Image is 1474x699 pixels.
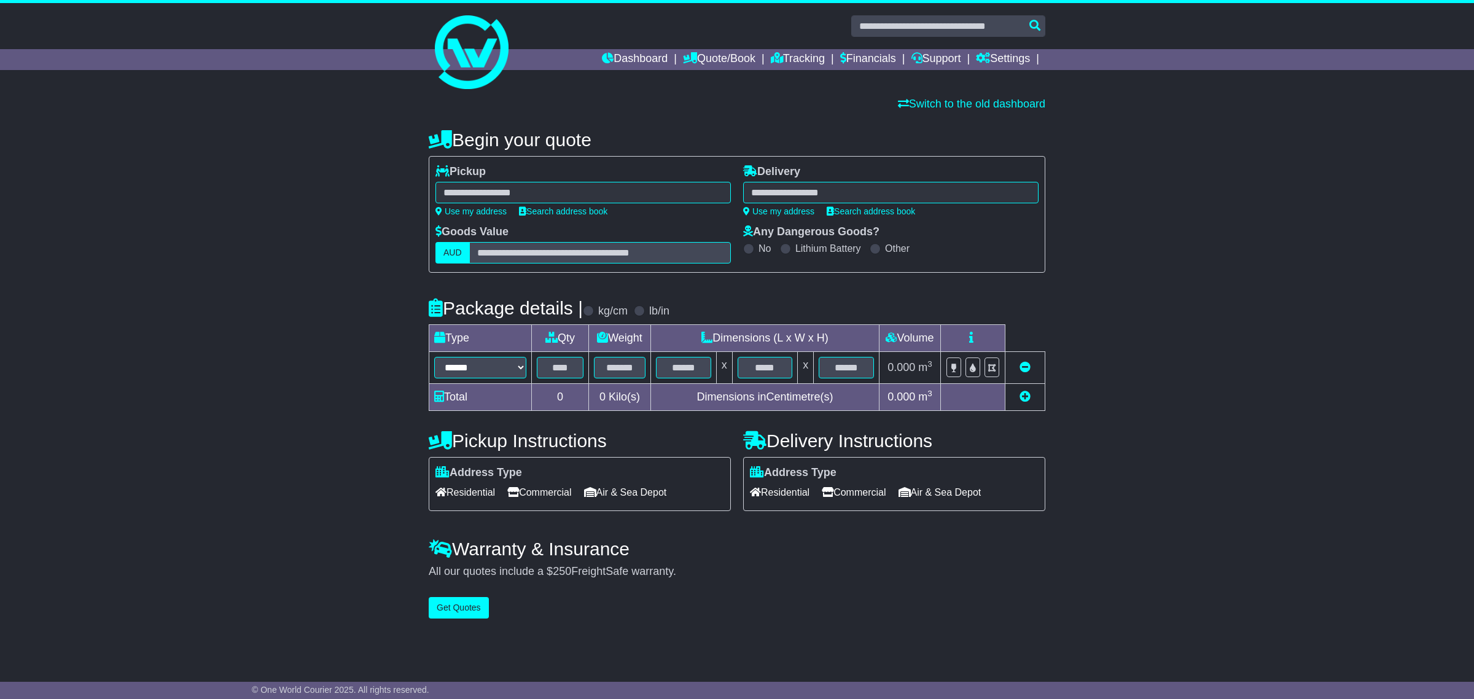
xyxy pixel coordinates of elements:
[879,325,940,352] td: Volume
[435,483,495,502] span: Residential
[822,483,886,502] span: Commercial
[584,483,667,502] span: Air & Sea Depot
[887,391,915,403] span: 0.000
[899,483,981,502] span: Air & Sea Depot
[598,305,628,318] label: kg/cm
[898,98,1045,110] a: Switch to the old dashboard
[649,305,669,318] label: lb/in
[887,361,915,373] span: 0.000
[519,206,607,216] a: Search address book
[1020,391,1031,403] a: Add new item
[885,243,910,254] label: Other
[602,49,668,70] a: Dashboard
[435,225,509,239] label: Goods Value
[743,431,1045,451] h4: Delivery Instructions
[927,389,932,398] sup: 3
[758,243,771,254] label: No
[435,165,486,179] label: Pickup
[589,384,651,411] td: Kilo(s)
[429,539,1045,559] h4: Warranty & Insurance
[532,384,589,411] td: 0
[743,206,814,216] a: Use my address
[429,298,583,318] h4: Package details |
[750,466,836,480] label: Address Type
[599,391,606,403] span: 0
[911,49,961,70] a: Support
[716,352,732,384] td: x
[743,165,800,179] label: Delivery
[743,225,879,239] label: Any Dangerous Goods?
[650,384,879,411] td: Dimensions in Centimetre(s)
[435,206,507,216] a: Use my address
[840,49,896,70] a: Financials
[507,483,571,502] span: Commercial
[795,243,861,254] label: Lithium Battery
[252,685,429,695] span: © One World Courier 2025. All rights reserved.
[435,242,470,264] label: AUD
[771,49,825,70] a: Tracking
[429,130,1045,150] h4: Begin your quote
[976,49,1030,70] a: Settings
[683,49,755,70] a: Quote/Book
[429,431,731,451] h4: Pickup Instructions
[927,359,932,369] sup: 3
[918,361,932,373] span: m
[827,206,915,216] a: Search address book
[553,565,571,577] span: 250
[532,325,589,352] td: Qty
[429,325,532,352] td: Type
[1020,361,1031,373] a: Remove this item
[750,483,809,502] span: Residential
[435,466,522,480] label: Address Type
[650,325,879,352] td: Dimensions (L x W x H)
[429,384,532,411] td: Total
[429,597,489,619] button: Get Quotes
[798,352,814,384] td: x
[589,325,651,352] td: Weight
[429,565,1045,579] div: All our quotes include a $ FreightSafe warranty.
[918,391,932,403] span: m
